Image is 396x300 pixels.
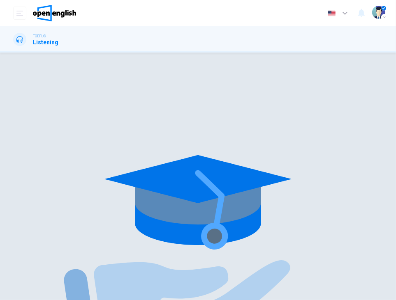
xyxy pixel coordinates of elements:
span: TOEFL® [33,33,46,39]
button: open mobile menu [13,7,26,20]
img: Profile picture [372,6,385,19]
h1: Listening [33,39,58,46]
img: OpenEnglish logo [33,5,76,21]
img: en [327,10,337,16]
